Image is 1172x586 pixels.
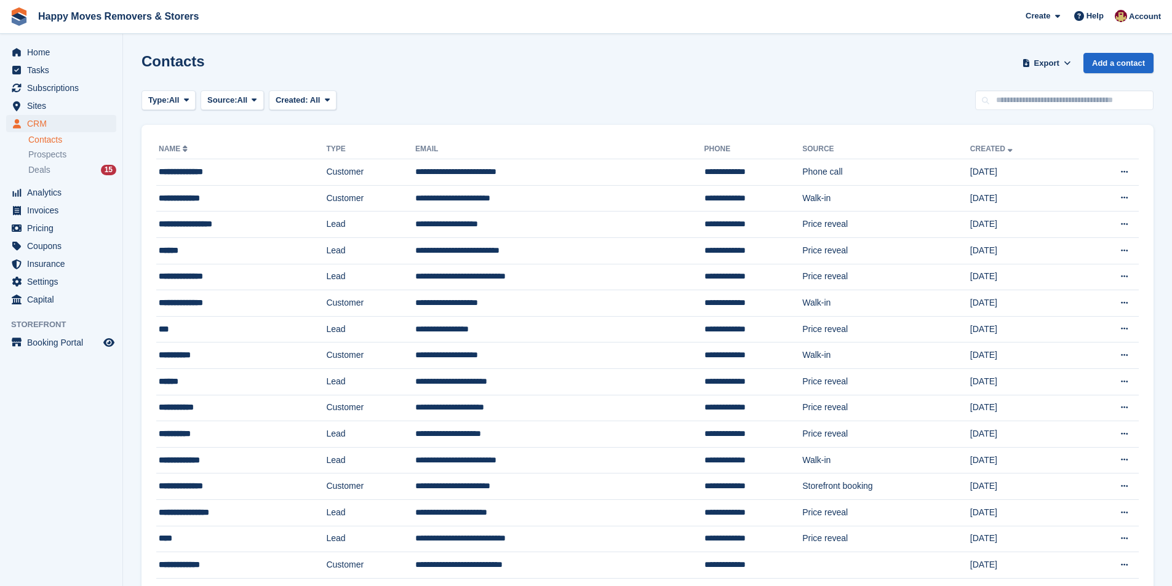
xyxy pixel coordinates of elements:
td: [DATE] [970,368,1077,395]
a: Created [970,145,1015,153]
img: Steven Fry [1115,10,1127,22]
a: menu [6,273,116,290]
a: menu [6,255,116,272]
td: Price reveal [802,368,970,395]
td: Customer [326,159,415,186]
td: Price reveal [802,237,970,264]
td: Price reveal [802,212,970,238]
a: menu [6,115,116,132]
span: Home [27,44,101,61]
td: [DATE] [970,342,1077,369]
a: menu [6,334,116,351]
td: Lead [326,447,415,473]
td: Price reveal [802,499,970,526]
span: All [169,94,180,106]
td: Price reveal [802,526,970,552]
span: Invoices [27,202,101,219]
a: Deals 15 [28,164,116,176]
a: menu [6,79,116,97]
td: [DATE] [970,316,1077,342]
span: Analytics [27,184,101,201]
td: Walk-in [802,185,970,212]
td: [DATE] [970,447,1077,473]
td: Lead [326,316,415,342]
td: [DATE] [970,499,1077,526]
span: All [310,95,321,105]
a: Prospects [28,148,116,161]
button: Type: All [142,90,196,111]
td: Walk-in [802,342,970,369]
button: Export [1019,53,1074,73]
span: Help [1086,10,1104,22]
a: menu [6,44,116,61]
a: menu [6,97,116,114]
a: Contacts [28,134,116,146]
td: Lead [326,526,415,552]
h1: Contacts [142,53,205,69]
span: Sites [27,97,101,114]
a: menu [6,202,116,219]
td: [DATE] [970,552,1077,579]
button: Source: All [201,90,264,111]
a: Name [159,145,190,153]
span: Storefront [11,319,122,331]
a: Happy Moves Removers & Storers [33,6,204,26]
a: menu [6,291,116,308]
span: Create [1026,10,1050,22]
th: Source [802,140,970,159]
th: Type [326,140,415,159]
td: [DATE] [970,185,1077,212]
td: Lead [326,237,415,264]
td: Customer [326,342,415,369]
button: Created: All [269,90,337,111]
td: Lead [326,264,415,290]
td: Walk-in [802,290,970,317]
div: 15 [101,165,116,175]
span: Coupons [27,237,101,255]
td: [DATE] [970,159,1077,186]
span: Settings [27,273,101,290]
span: Created: [276,95,308,105]
td: Lead [326,499,415,526]
td: Customer [326,473,415,500]
td: [DATE] [970,421,1077,448]
td: [DATE] [970,395,1077,421]
span: Account [1129,10,1161,23]
td: Price reveal [802,316,970,342]
td: Lead [326,212,415,238]
span: Type: [148,94,169,106]
td: Price reveal [802,421,970,448]
td: [DATE] [970,473,1077,500]
span: Source: [207,94,237,106]
td: [DATE] [970,526,1077,552]
img: stora-icon-8386f47178a22dfd0bd8f6a31ec36ba5ce8667c1dd55bd0f319d3a0aa187defe.svg [10,7,28,26]
a: menu [6,237,116,255]
td: [DATE] [970,290,1077,317]
span: All [237,94,248,106]
a: Add a contact [1083,53,1154,73]
td: Storefront booking [802,473,970,500]
td: Customer [326,552,415,579]
span: Pricing [27,220,101,237]
td: Customer [326,185,415,212]
span: Tasks [27,61,101,79]
td: Walk-in [802,447,970,473]
span: Subscriptions [27,79,101,97]
th: Email [415,140,704,159]
a: menu [6,220,116,237]
span: Prospects [28,149,66,160]
td: [DATE] [970,237,1077,264]
td: [DATE] [970,212,1077,238]
td: Lead [326,421,415,448]
a: menu [6,61,116,79]
span: Capital [27,291,101,308]
td: [DATE] [970,264,1077,290]
td: Price reveal [802,264,970,290]
th: Phone [704,140,803,159]
span: Booking Portal [27,334,101,351]
td: Phone call [802,159,970,186]
td: Lead [326,368,415,395]
span: CRM [27,115,101,132]
span: Insurance [27,255,101,272]
span: Export [1034,57,1059,69]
